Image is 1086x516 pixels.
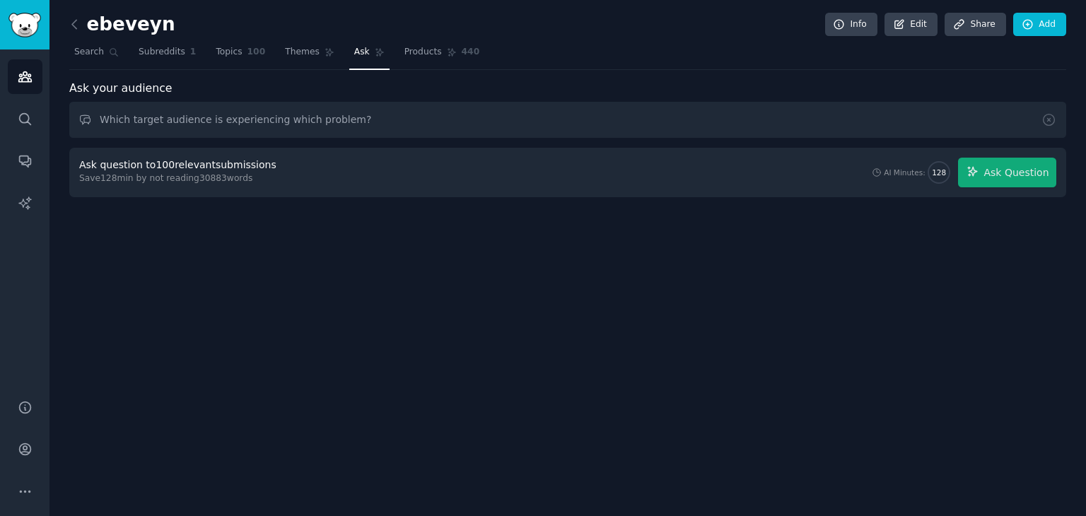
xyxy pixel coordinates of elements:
[69,80,173,98] span: Ask your audience
[247,46,266,59] span: 100
[69,41,124,70] a: Search
[79,172,281,185] div: Save 128 min by not reading 30883 words
[74,46,104,59] span: Search
[958,158,1056,187] button: Ask Question
[211,41,270,70] a: Topics100
[462,46,480,59] span: 440
[932,168,946,177] span: 128
[404,46,442,59] span: Products
[825,13,877,37] a: Info
[190,46,197,59] span: 1
[399,41,484,70] a: Products440
[69,102,1066,138] input: Ask this audience a question...
[216,46,242,59] span: Topics
[884,168,926,177] div: AI Minutes:
[285,46,320,59] span: Themes
[139,46,185,59] span: Subreddits
[354,46,370,59] span: Ask
[983,165,1049,180] span: Ask Question
[884,13,938,37] a: Edit
[79,158,276,172] div: Ask question to 100 relevant submissions
[280,41,339,70] a: Themes
[69,13,175,36] h2: ebeveyn
[945,13,1005,37] a: Share
[134,41,201,70] a: Subreddits1
[349,41,390,70] a: Ask
[1013,13,1066,37] a: Add
[8,13,41,37] img: GummySearch logo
